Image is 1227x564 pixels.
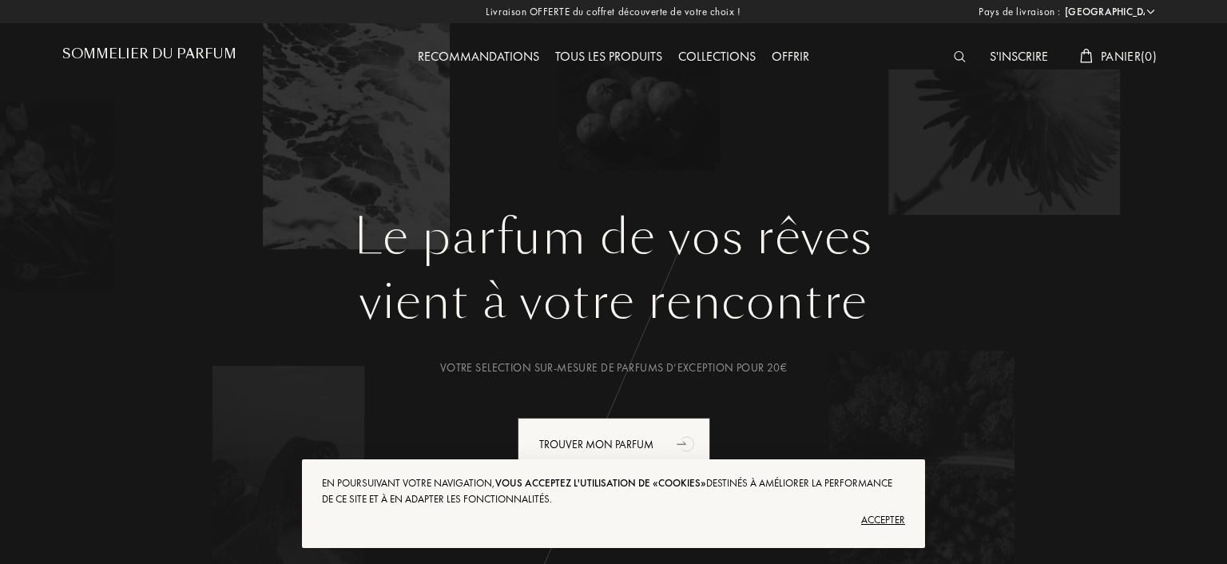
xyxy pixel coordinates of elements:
div: Offrir [764,47,817,68]
div: Collections [670,47,764,68]
a: Recommandations [410,48,547,65]
h1: Le parfum de vos rêves [74,209,1153,266]
div: Recommandations [410,47,547,68]
div: Trouver mon parfum [518,418,710,471]
a: S'inscrire [982,48,1056,65]
a: Collections [670,48,764,65]
span: Pays de livraison : [979,4,1061,20]
div: En poursuivant votre navigation, destinés à améliorer la performance de ce site et à en adapter l... [322,475,905,507]
span: Panier ( 0 ) [1101,48,1157,65]
div: vient à votre rencontre [74,266,1153,338]
img: search_icn_white.svg [954,51,966,62]
a: Sommelier du Parfum [62,46,236,68]
div: animation [671,427,703,459]
a: Tous les produits [547,48,670,65]
div: S'inscrire [982,47,1056,68]
a: Offrir [764,48,817,65]
h1: Sommelier du Parfum [62,46,236,62]
div: Votre selection sur-mesure de parfums d’exception pour 20€ [74,359,1153,376]
span: vous acceptez l'utilisation de «cookies» [495,476,706,490]
div: Accepter [322,507,905,533]
a: Trouver mon parfumanimation [506,418,722,471]
div: Tous les produits [547,47,670,68]
img: cart_white.svg [1080,49,1093,63]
